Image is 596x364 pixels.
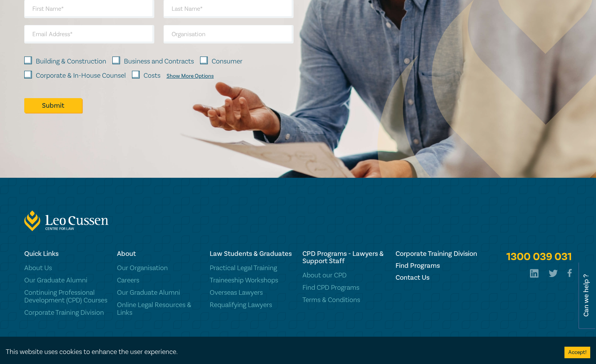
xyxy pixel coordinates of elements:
a: Find CPD Programs [302,284,386,292]
a: Traineeship Workshops [210,277,293,284]
a: Continuing Professional Development (CPD) Courses [24,289,108,304]
a: About our CPD [302,272,386,279]
input: Organisation [164,25,294,43]
a: Terms & Conditions [302,296,386,304]
a: About Us [24,264,108,272]
a: Overseas Lawyers [210,289,293,297]
label: Business and Contracts [124,57,194,67]
h6: About [117,250,200,257]
button: Submit [24,98,82,113]
a: 1300 039 031 [506,250,572,264]
input: Email Address* [24,25,154,43]
a: Corporate Training Division [396,250,479,257]
a: Online Legal Resources & Links [117,301,200,317]
a: Careers [117,277,200,284]
h6: CPD Programs - Lawyers & Support Staff [302,250,386,265]
a: Our Graduate Alumni [117,289,200,297]
span: Can we help ? [583,266,590,325]
label: Costs [144,71,160,81]
h6: Quick Links [24,250,108,257]
a: Contact Us [396,274,479,281]
button: Accept cookies [564,347,590,358]
a: Practical Legal Training [210,264,293,272]
div: Show More Options [167,73,214,79]
a: Our Organisation [117,264,200,272]
label: Building & Construction [36,57,106,67]
a: Requalifying Lawyers [210,301,293,309]
label: Consumer [212,57,242,67]
a: Our Graduate Alumni [24,277,108,284]
h6: Law Students & Graduates [210,250,293,257]
a: Find Programs [396,262,479,269]
a: Corporate Training Division [24,309,108,317]
div: This website uses cookies to enhance the user experience. [6,347,553,357]
label: Corporate & In-House Counsel [36,71,126,81]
